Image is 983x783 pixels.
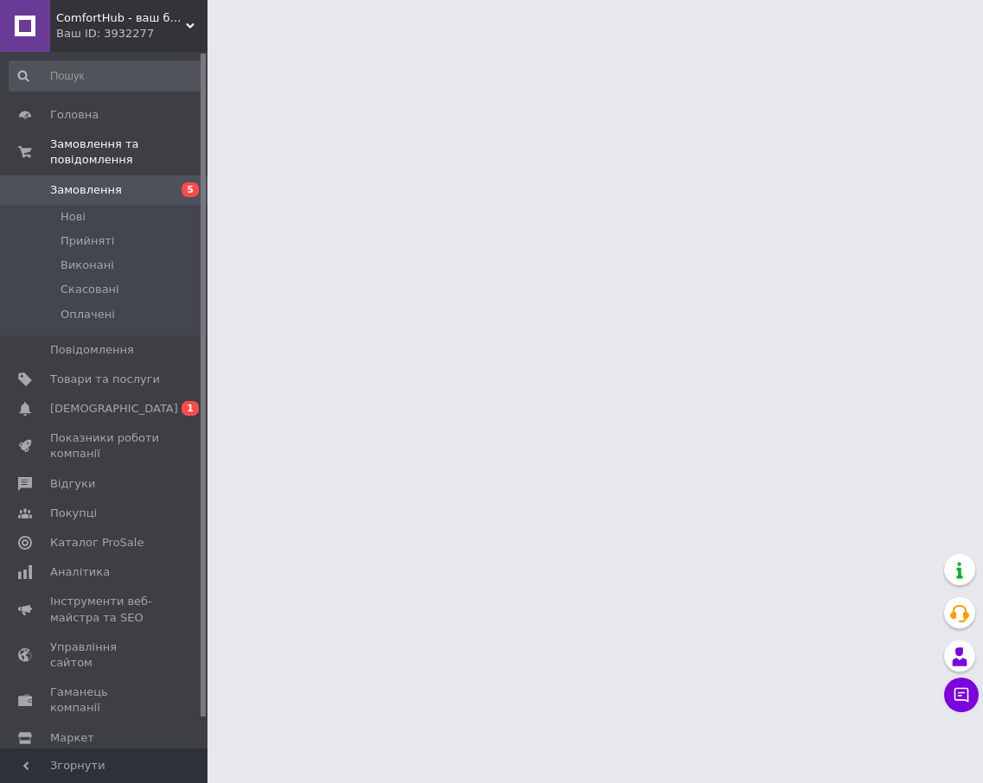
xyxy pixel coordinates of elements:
span: Показники роботи компанії [50,430,160,462]
span: 5 [182,182,199,197]
span: Нові [61,209,86,225]
span: Покупці [50,506,97,521]
span: [DEMOGRAPHIC_DATA] [50,401,178,417]
span: Аналітика [50,564,110,580]
span: ComfortHub - ваш будинок, ваш комфорт, ваше тепло [56,10,186,26]
input: Пошук [9,60,204,92]
span: Інструменти веб-майстра та SEO [50,594,160,625]
span: Виконані [61,258,114,273]
span: Прийняті [61,233,114,249]
span: Відгуки [50,476,95,492]
span: Повідомлення [50,342,134,358]
span: Замовлення та повідомлення [50,137,207,168]
span: Замовлення [50,182,122,198]
span: Головна [50,107,99,123]
span: Маркет [50,730,94,746]
span: Каталог ProSale [50,535,144,551]
span: Скасовані [61,282,119,297]
span: Товари та послуги [50,372,160,387]
span: 1 [182,401,199,416]
span: Оплачені [61,307,115,322]
div: Ваш ID: 3932277 [56,26,207,41]
button: Чат з покупцем [944,678,979,712]
span: Гаманець компанії [50,684,160,716]
span: Управління сайтом [50,640,160,671]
